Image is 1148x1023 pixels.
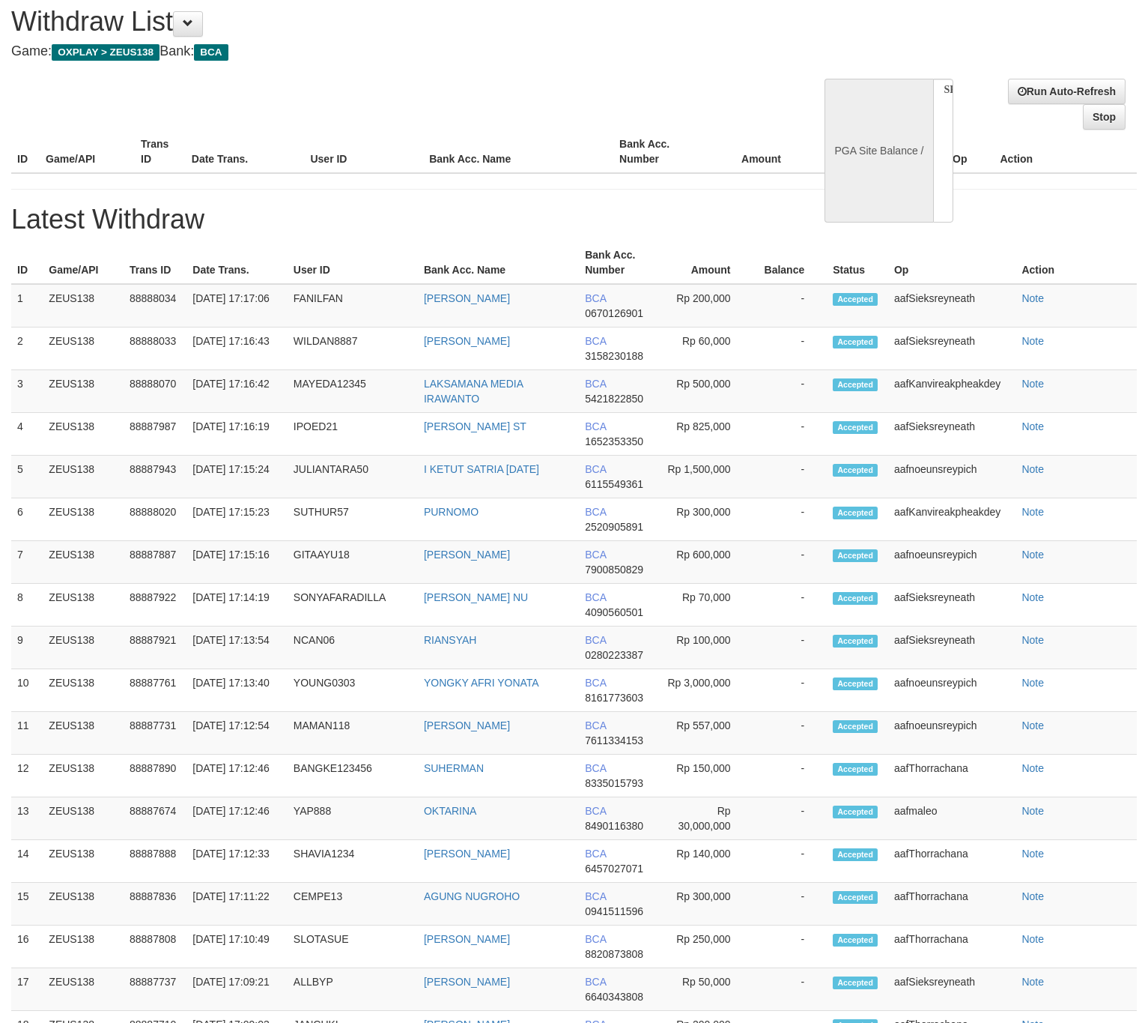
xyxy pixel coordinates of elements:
td: Rp 825,000 [660,413,753,456]
span: OXPLAY > ZEUS138 [52,44,160,61]
td: JULIANTARA50 [288,456,418,498]
td: [DATE] 17:16:42 [186,370,288,413]
a: [PERSON_NAME] [424,335,510,347]
a: AGUNG NUGROHO [424,890,520,902]
td: ZEUS138 [43,840,124,883]
td: aafnoeunsreypich [888,712,1016,755]
a: Note [1021,292,1044,304]
td: ALLBYP [288,968,418,1011]
td: 88887921 [124,627,186,669]
a: Note [1021,549,1044,561]
td: Rp 200,000 [660,284,753,328]
th: Game/API [43,241,124,284]
a: YONGKY AFRI YONATA [424,677,539,689]
a: Note [1021,378,1044,390]
td: 1 [11,284,43,328]
td: Rp 600,000 [660,541,753,584]
td: [DATE] 17:12:33 [186,840,288,883]
a: Note [1021,506,1044,518]
span: BCA [585,549,606,561]
h1: Latest Withdraw [11,205,1137,235]
span: BCA [585,463,606,475]
a: Note [1021,634,1044,646]
span: Accepted [833,507,878,519]
td: ZEUS138 [43,584,124,627]
span: BCA [585,805,606,817]
span: Accepted [833,806,878,818]
a: [PERSON_NAME] NU [424,591,528,603]
th: Bank Acc. Number [613,130,708,173]
td: - [753,712,827,755]
span: 6115549361 [585,478,643,490]
td: 7 [11,541,43,584]
td: 2 [11,328,43,370]
td: 88888034 [124,284,186,328]
td: YOUNG0303 [288,669,418,712]
td: 8 [11,584,43,627]
td: Rp 250,000 [660,926,753,968]
td: ZEUS138 [43,627,124,669]
th: Amount [708,130,804,173]
td: 88887987 [124,413,186,456]
td: Rp 3,000,000 [660,669,753,712]
a: Note [1021,719,1044,731]
td: aafSieksreyneath [888,413,1016,456]
span: 0280223387 [585,649,643,661]
td: 88887808 [124,926,186,968]
td: ZEUS138 [43,328,124,370]
td: SLOTASUE [288,926,418,968]
td: aafSieksreyneath [888,328,1016,370]
td: 88888020 [124,498,186,541]
th: ID [11,241,43,284]
span: BCA [585,976,606,988]
a: [PERSON_NAME] [424,848,510,860]
td: [DATE] 17:13:40 [186,669,288,712]
td: Rp 100,000 [660,627,753,669]
td: aafKanvireakpheakdey [888,370,1016,413]
td: ZEUS138 [43,968,124,1011]
td: MAMAN118 [288,712,418,755]
span: BCA [585,762,606,774]
td: 4 [11,413,43,456]
td: ZEUS138 [43,413,124,456]
a: Note [1021,463,1044,475]
span: BCA [585,506,606,518]
span: BCA [585,634,606,646]
a: Note [1021,591,1044,603]
h1: Withdraw List [11,7,750,37]
td: ZEUS138 [43,370,124,413]
th: Balance [753,241,827,284]
td: WILDAN8887 [288,328,418,370]
td: Rp 60,000 [660,328,753,370]
th: Balance [804,130,890,173]
td: YAP888 [288,797,418,840]
span: 0670126901 [585,307,643,319]
a: Note [1021,335,1044,347]
a: Note [1021,890,1044,902]
th: Status [827,241,888,284]
td: 88887887 [124,541,186,584]
td: CEMPE13 [288,883,418,926]
td: ZEUS138 [43,883,124,926]
td: Rp 150,000 [660,755,753,797]
span: 8335015793 [585,777,643,789]
td: [DATE] 17:13:54 [186,627,288,669]
span: 3158230188 [585,350,643,362]
td: Rp 300,000 [660,498,753,541]
span: 1652353350 [585,435,643,447]
span: 7900850829 [585,564,643,576]
td: - [753,883,827,926]
td: [DATE] 17:12:46 [186,797,288,840]
td: - [753,584,827,627]
span: Accepted [833,592,878,605]
span: Accepted [833,336,878,348]
td: 13 [11,797,43,840]
td: [DATE] 17:16:19 [186,413,288,456]
th: Action [1015,241,1137,284]
td: 88887922 [124,584,186,627]
td: ZEUS138 [43,797,124,840]
a: [PERSON_NAME] [424,549,510,561]
td: IPOED21 [288,413,418,456]
td: Rp 140,000 [660,840,753,883]
td: - [753,926,827,968]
